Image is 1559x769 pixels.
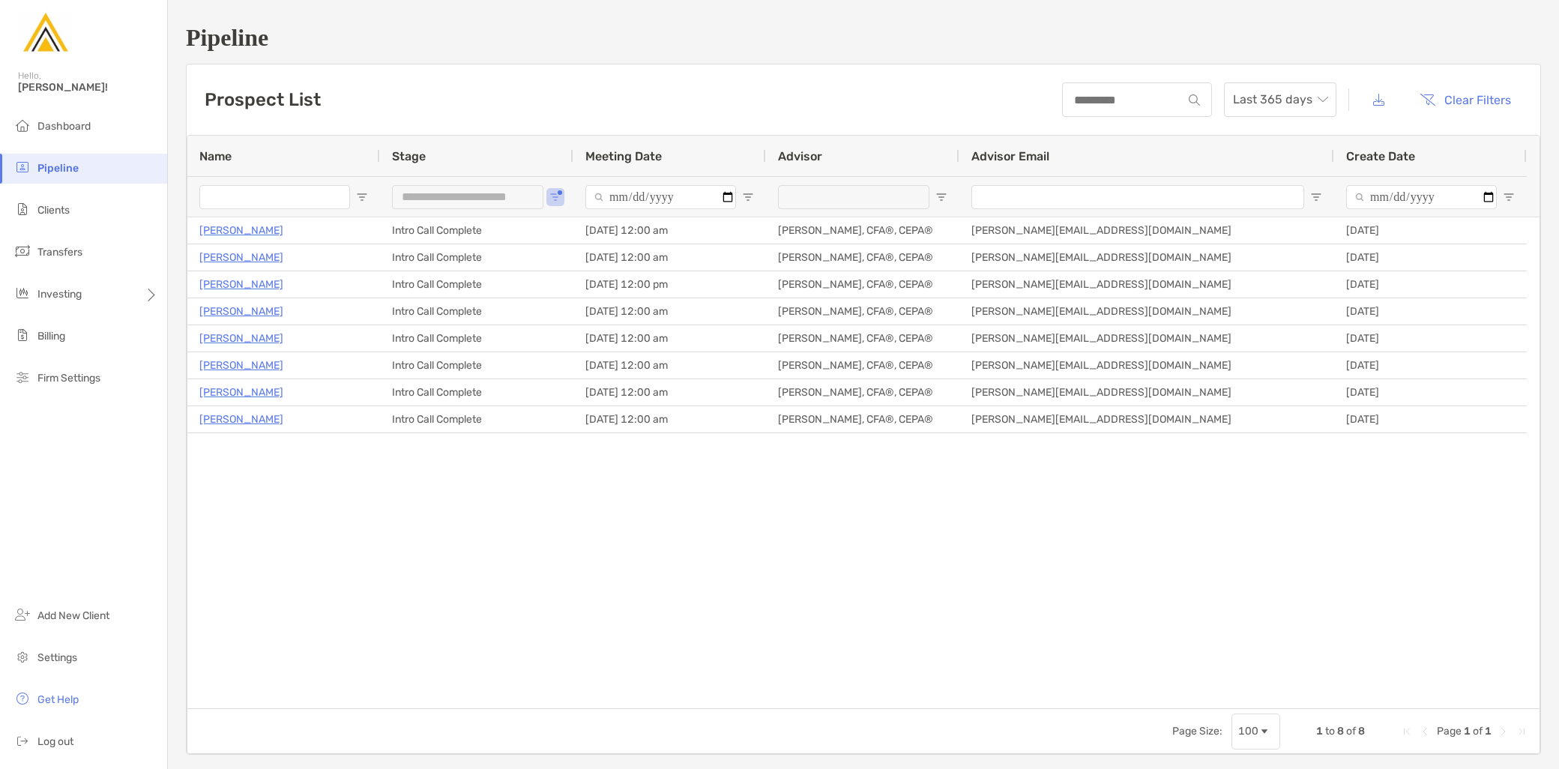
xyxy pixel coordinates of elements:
div: Intro Call Complete [380,352,573,379]
div: Page Size [1231,714,1280,750]
div: [DATE] 12:00 am [573,325,766,352]
span: [PERSON_NAME]! [18,81,158,94]
a: [PERSON_NAME] [199,329,283,348]
div: Last Page [1516,726,1528,738]
input: Create Date Filter Input [1346,185,1497,209]
span: 1 [1316,725,1323,738]
img: investing icon [13,284,31,302]
div: [PERSON_NAME][EMAIL_ADDRESS][DOMAIN_NAME] [959,379,1334,405]
div: Intro Call Complete [380,379,573,405]
div: First Page [1401,726,1413,738]
span: Create Date [1346,149,1415,163]
span: Investing [37,288,82,301]
div: Intro Call Complete [380,244,573,271]
span: Dashboard [37,120,91,133]
div: [PERSON_NAME][EMAIL_ADDRESS][DOMAIN_NAME] [959,325,1334,352]
div: [DATE] [1334,244,1527,271]
div: [PERSON_NAME], CFA®, CEPA® [766,298,959,325]
span: Settings [37,651,77,664]
div: [PERSON_NAME][EMAIL_ADDRESS][DOMAIN_NAME] [959,217,1334,244]
a: [PERSON_NAME] [199,302,283,321]
a: [PERSON_NAME] [199,275,283,294]
span: of [1346,725,1356,738]
img: Zoe Logo [18,6,72,60]
img: billing icon [13,326,31,344]
img: pipeline icon [13,158,31,176]
a: [PERSON_NAME] [199,221,283,240]
div: [PERSON_NAME][EMAIL_ADDRESS][DOMAIN_NAME] [959,271,1334,298]
span: to [1325,725,1335,738]
div: [PERSON_NAME], CFA®, CEPA® [766,271,959,298]
input: Meeting Date Filter Input [585,185,736,209]
img: settings icon [13,648,31,666]
span: Last 365 days [1233,83,1327,116]
div: Page Size: [1172,725,1222,738]
span: Clients [37,204,70,217]
div: [DATE] [1334,352,1527,379]
div: [PERSON_NAME], CFA®, CEPA® [766,325,959,352]
img: dashboard icon [13,116,31,134]
input: Advisor Email Filter Input [971,185,1304,209]
div: Intro Call Complete [380,217,573,244]
div: [PERSON_NAME], CFA®, CEPA® [766,244,959,271]
div: Intro Call Complete [380,298,573,325]
div: [PERSON_NAME][EMAIL_ADDRESS][DOMAIN_NAME] [959,244,1334,271]
div: Intro Call Complete [380,406,573,432]
img: add_new_client icon [13,606,31,624]
span: 1 [1464,725,1471,738]
span: 1 [1485,725,1492,738]
span: Billing [37,330,65,343]
span: Log out [37,735,73,748]
div: Intro Call Complete [380,271,573,298]
div: [DATE] [1334,271,1527,298]
div: [DATE] 12:00 am [573,379,766,405]
span: 8 [1337,725,1344,738]
a: [PERSON_NAME] [199,410,283,429]
div: [PERSON_NAME][EMAIL_ADDRESS][DOMAIN_NAME] [959,298,1334,325]
button: Open Filter Menu [549,191,561,203]
div: [PERSON_NAME], CFA®, CEPA® [766,379,959,405]
span: Meeting Date [585,149,662,163]
span: 8 [1358,725,1365,738]
img: transfers icon [13,242,31,260]
button: Open Filter Menu [356,191,368,203]
img: firm-settings icon [13,368,31,386]
span: Page [1437,725,1462,738]
div: [DATE] 12:00 am [573,298,766,325]
button: Open Filter Menu [1503,191,1515,203]
div: [PERSON_NAME], CFA®, CEPA® [766,217,959,244]
span: Stage [392,149,426,163]
div: [DATE] 12:00 am [573,352,766,379]
div: [DATE] 12:00 am [573,217,766,244]
span: Pipeline [37,162,79,175]
button: Open Filter Menu [935,191,947,203]
div: [DATE] 12:00 pm [573,271,766,298]
div: [PERSON_NAME][EMAIL_ADDRESS][DOMAIN_NAME] [959,352,1334,379]
div: Intro Call Complete [380,325,573,352]
span: of [1473,725,1483,738]
a: [PERSON_NAME] [199,356,283,375]
h1: Pipeline [186,24,1541,52]
span: Transfers [37,246,82,259]
img: logout icon [13,732,31,750]
div: [DATE] [1334,325,1527,352]
div: [DATE] 12:00 am [573,244,766,271]
div: Next Page [1498,726,1510,738]
button: Open Filter Menu [1310,191,1322,203]
div: [DATE] [1334,379,1527,405]
div: [PERSON_NAME][EMAIL_ADDRESS][DOMAIN_NAME] [959,406,1334,432]
div: Previous Page [1419,726,1431,738]
span: Add New Client [37,609,109,622]
img: input icon [1189,94,1200,106]
a: [PERSON_NAME] [199,248,283,267]
span: Advisor [778,149,822,163]
a: [PERSON_NAME] [199,383,283,402]
input: Name Filter Input [199,185,350,209]
button: Clear Filters [1408,83,1522,116]
div: [DATE] [1334,217,1527,244]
